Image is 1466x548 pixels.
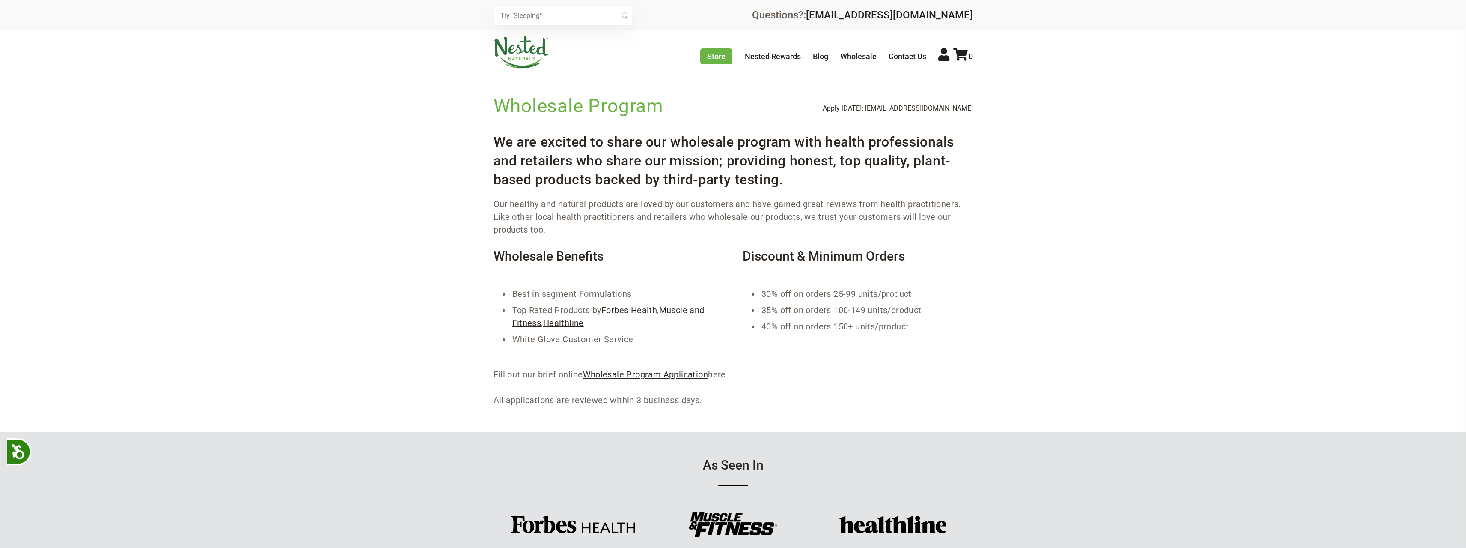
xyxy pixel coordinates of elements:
[743,249,973,277] h4: Discount & Minimum Orders
[494,93,664,119] h1: Wholesale Program
[760,286,973,302] li: 30% off on orders 25-99 units/product
[494,368,973,381] p: Fill out our brief online here.
[494,126,973,189] h3: We are excited to share our wholesale program with health professionals and retailers who share o...
[969,52,973,61] span: 0
[745,52,801,61] a: Nested Rewards
[760,318,973,335] li: 40% off on orders 150+ units/product
[752,10,973,20] div: Questions?:
[494,394,973,407] p: All applications are reviewed within 3 business days.
[823,105,973,112] a: Apply [DATE]: [EMAIL_ADDRESS][DOMAIN_NAME]
[601,305,657,315] a: Forbes Health
[700,48,732,64] a: Store
[494,249,724,277] h4: Wholesale Benefits
[511,302,724,331] li: Top Rated Products by , ,
[806,9,973,21] a: [EMAIL_ADDRESS][DOMAIN_NAME]
[511,331,724,347] li: White Glove Customer Service
[840,52,877,61] a: Wholesale
[494,458,973,486] h4: As Seen In
[839,516,946,533] img: Healthline
[953,52,973,61] a: 0
[583,369,708,380] a: Wholesale Program Application
[494,198,973,236] p: Our healthy and natural products are loved by our customers and have gained great reviews from he...
[813,52,828,61] a: Blog
[543,318,584,328] a: Healthline
[689,512,777,537] img: MF.png
[760,302,973,318] li: 35% off on orders 100-149 units/product
[494,6,632,25] input: Try "Sleeping"
[512,305,705,328] a: Muscle and Fitness
[511,516,635,533] img: Forbes Health
[889,52,926,61] a: Contact Us
[494,36,549,69] img: Nested Naturals
[511,286,724,302] li: Best in segment Formulations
